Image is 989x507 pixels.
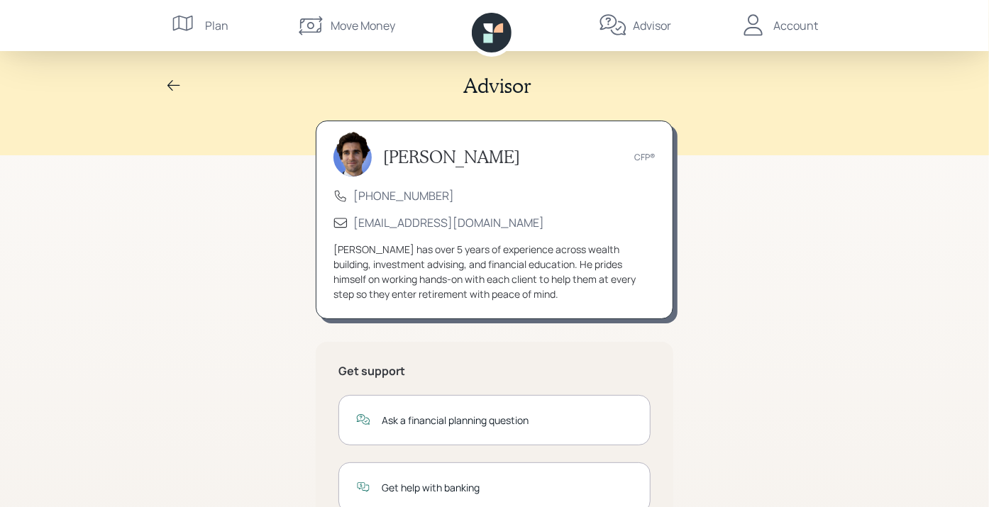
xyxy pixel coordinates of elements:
h5: Get support [338,364,651,378]
a: [EMAIL_ADDRESS][DOMAIN_NAME] [353,215,544,230]
div: Account [773,17,818,34]
div: CFP® [634,151,656,164]
div: Ask a financial planning question [382,413,633,428]
div: Move Money [331,17,395,34]
div: Get help with banking [382,480,633,495]
img: harrison-schaefer-headshot-2.png [333,131,372,177]
h2: Advisor [463,74,531,98]
h3: [PERSON_NAME] [383,147,520,167]
a: [PHONE_NUMBER] [353,188,454,204]
div: Plan [205,17,228,34]
div: Advisor [633,17,671,34]
div: [PERSON_NAME] has over 5 years of experience across wealth building, investment advising, and fin... [333,242,656,301]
